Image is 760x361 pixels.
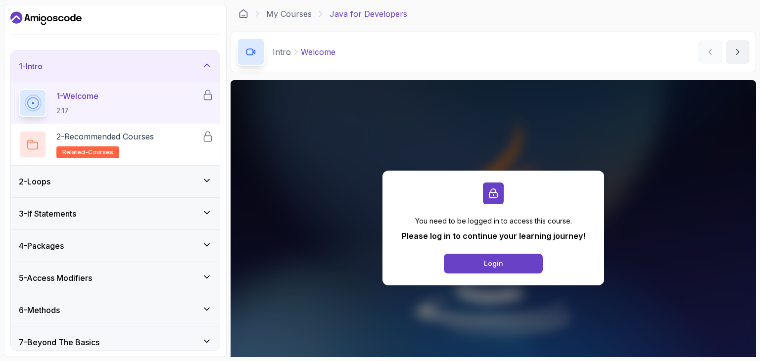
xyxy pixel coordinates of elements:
button: 5-Access Modifiers [11,262,220,294]
button: 6-Methods [11,294,220,326]
button: next content [726,40,750,64]
p: Intro [273,46,291,58]
button: 1-Intro [11,50,220,82]
p: 2:17 [56,106,98,116]
button: 2-Recommended Coursesrelated-courses [19,131,212,158]
button: previous content [698,40,722,64]
p: 2 - Recommended Courses [56,131,154,142]
p: 1 - Welcome [56,90,98,102]
h3: 3 - If Statements [19,208,76,220]
h3: 4 - Packages [19,240,64,252]
button: 4-Packages [11,230,220,262]
p: Java for Developers [330,8,407,20]
div: Login [484,259,503,269]
a: Dashboard [10,10,82,26]
h3: 1 - Intro [19,60,43,72]
a: My Courses [266,8,312,20]
button: Login [444,254,543,273]
button: 1-Welcome2:17 [19,89,212,117]
button: 7-Beyond The Basics [11,326,220,358]
p: You need to be logged in to access this course. [402,216,585,226]
h3: 6 - Methods [19,304,60,316]
a: Dashboard [238,9,248,19]
button: 2-Loops [11,166,220,197]
p: Welcome [301,46,335,58]
button: 3-If Statements [11,198,220,229]
h3: 5 - Access Modifiers [19,272,92,284]
h3: 7 - Beyond The Basics [19,336,99,348]
p: Please log in to continue your learning journey! [402,230,585,242]
span: related-courses [62,148,113,156]
h3: 2 - Loops [19,176,50,187]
